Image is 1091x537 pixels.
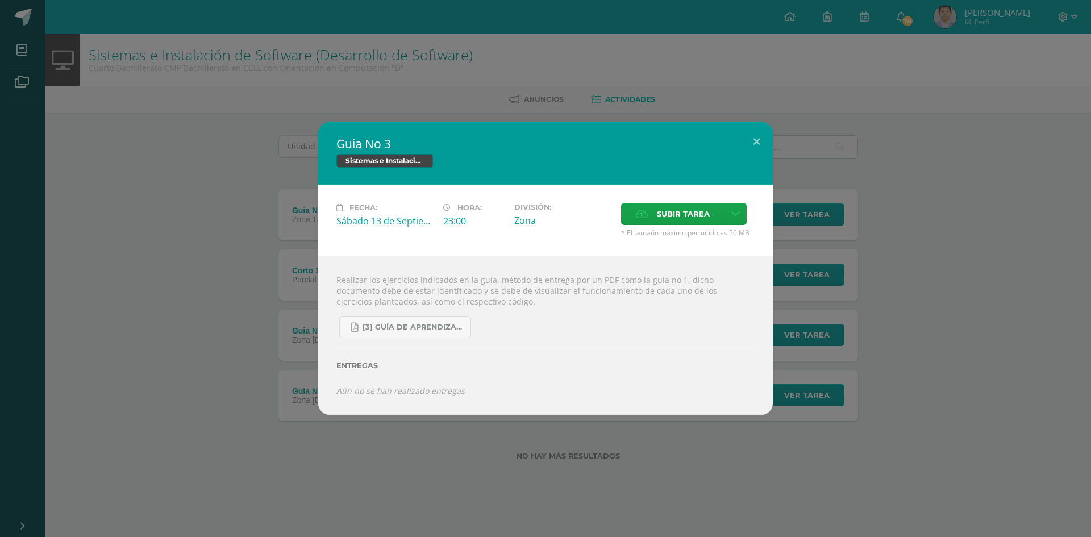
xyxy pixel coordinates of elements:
div: Sábado 13 de Septiembre [336,215,434,227]
span: [3] Guía de Aprendizaje - Sistemas e Instalación de Software.pdf [363,323,465,332]
h2: Guia No 3 [336,136,755,152]
div: Zona [514,214,612,227]
button: Close (Esc) [740,122,773,161]
span: Sistemas e Instalación de Software (Desarrollo de Software) [336,154,433,168]
span: Hora: [457,203,482,212]
span: Fecha: [349,203,377,212]
label: División: [514,203,612,211]
span: Subir tarea [657,203,710,224]
label: Entregas [336,361,755,370]
div: 23:00 [443,215,505,227]
span: * El tamaño máximo permitido es 50 MB [621,228,755,238]
i: Aún no se han realizado entregas [336,385,465,396]
div: Realizar los ejercicios indicados en la guía, método de entrega por un PDF como la guía no 1, dic... [318,256,773,414]
a: [3] Guía de Aprendizaje - Sistemas e Instalación de Software.pdf [339,316,471,338]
